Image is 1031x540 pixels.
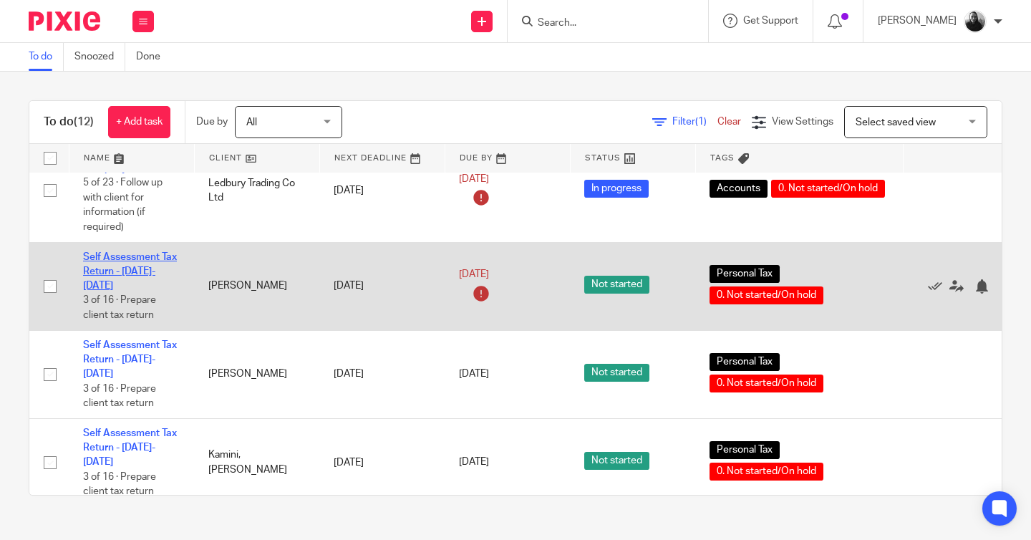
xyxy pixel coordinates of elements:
[196,115,228,129] p: Due by
[319,330,445,418] td: [DATE]
[29,43,64,71] a: To do
[772,117,833,127] span: View Settings
[319,242,445,330] td: [DATE]
[584,180,649,198] span: In progress
[710,180,768,198] span: Accounts
[44,115,94,130] h1: To do
[771,180,885,198] span: 0. Not started/On hold
[743,16,798,26] span: Get Support
[194,330,319,418] td: [PERSON_NAME]
[83,428,177,468] a: Self Assessment Tax Return - [DATE]-[DATE]
[695,117,707,127] span: (1)
[194,139,319,242] td: Ledbury Trading Co Ltd
[584,452,649,470] span: Not started
[194,418,319,506] td: Kamini, [PERSON_NAME]
[710,265,780,283] span: Personal Tax
[856,117,936,127] span: Select saved view
[319,418,445,506] td: [DATE]
[246,117,257,127] span: All
[584,276,649,294] span: Not started
[878,14,957,28] p: [PERSON_NAME]
[459,174,489,184] span: [DATE]
[83,340,177,380] a: Self Assessment Tax Return - [DATE]-[DATE]
[710,441,780,459] span: Personal Tax
[459,269,489,279] span: [DATE]
[459,370,489,380] span: [DATE]
[83,178,163,232] span: 5 of 23 · Follow up with client for information (if required)
[964,10,987,33] img: IMG_9585.jpg
[74,116,94,127] span: (12)
[710,375,823,392] span: 0. Not started/On hold
[717,117,741,127] a: Clear
[710,286,823,304] span: 0. Not started/On hold
[928,279,949,293] a: Mark as done
[536,17,665,30] input: Search
[83,149,169,173] a: Accounts - Limited Company - 2025
[710,463,823,481] span: 0. Not started/On hold
[136,43,171,71] a: Done
[83,296,156,321] span: 3 of 16 · Prepare client tax return
[194,242,319,330] td: [PERSON_NAME]
[710,353,780,371] span: Personal Tax
[672,117,717,127] span: Filter
[710,154,735,162] span: Tags
[319,139,445,242] td: [DATE]
[459,458,489,468] span: [DATE]
[83,384,156,409] span: 3 of 16 · Prepare client tax return
[83,252,177,291] a: Self Assessment Tax Return - [DATE]-[DATE]
[29,11,100,31] img: Pixie
[74,43,125,71] a: Snoozed
[83,472,156,497] span: 3 of 16 · Prepare client tax return
[584,364,649,382] span: Not started
[108,106,170,138] a: + Add task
